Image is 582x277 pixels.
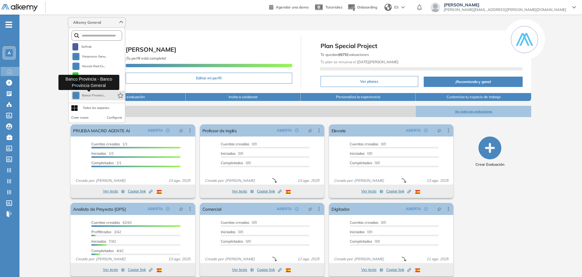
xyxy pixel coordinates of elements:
[424,207,428,211] span: check-circle
[424,178,451,183] span: 13 ago. 2025
[8,50,11,55] span: A
[174,126,188,135] button: pushpin
[82,54,107,59] span: Nespresso Gene...
[91,230,121,234] span: 2/42
[437,206,441,211] span: pushpin
[103,188,125,195] button: Ver tests
[72,72,96,80] button: EEasy Jobs
[321,52,369,57] span: Te quedan Evaluaciones
[433,126,446,135] button: pushpin
[107,115,122,120] button: Configurar
[350,230,372,234] span: 0/0
[356,60,398,64] b: [DATE][PERSON_NAME]
[384,4,392,11] img: world
[308,206,312,211] span: pushpin
[71,115,89,120] button: Crear nuevo
[72,43,93,50] button: SSofttek
[91,220,120,225] span: Cuentas creadas
[472,206,582,277] iframe: Chat Widget
[166,129,170,132] span: check-circle
[73,203,126,215] a: Analista de Proyecto [OPS]
[91,151,106,156] span: Iniciadas
[148,128,163,133] span: ABIERTA
[331,178,386,183] span: Creado por: [PERSON_NAME]
[157,268,162,272] img: ESP
[91,151,114,156] span: 1/1
[401,6,405,9] img: arrow
[82,64,106,69] span: Yacoub Real Es...
[5,24,12,25] i: -
[221,220,249,225] span: Cuentas creadas
[221,151,236,156] span: Iniciadas
[83,106,109,110] div: Todos los espacios
[338,52,347,57] b: 9975
[257,188,282,195] button: Copiar link
[444,7,566,12] span: [PERSON_NAME][EMAIL_ADDRESS][PERSON_NAME][DOMAIN_NAME]
[128,266,153,273] button: Copiar link
[221,161,243,165] span: Completados
[472,206,582,277] div: Widget de chat
[232,188,254,195] button: Ver tests
[386,189,411,194] span: Copiar link
[58,75,119,90] div: Banco Provincia - Banco Provincia General
[286,268,291,272] img: ESP
[128,189,153,194] span: Copiar link
[386,266,411,273] button: Copiar link
[157,190,162,194] img: ESP
[257,189,282,194] span: Copiar link
[350,151,365,156] span: Iniciadas
[91,161,121,165] span: 1/1
[475,137,504,167] button: Crear Evaluación
[424,256,451,262] span: 11 ago. 2025
[72,92,105,99] button: BBanco Provinci...
[91,220,132,225] span: 42/42
[350,239,380,244] span: 0/0
[91,161,114,165] span: Completados
[277,206,292,212] span: ABIERTA
[303,126,317,135] button: pushpin
[331,203,350,215] a: Digitador
[331,256,386,262] span: Creado por: [PERSON_NAME]
[295,178,322,183] span: 13 ago. 2025
[221,142,249,146] span: Cuentas creadas
[148,206,163,212] span: ABIERTA
[70,93,185,101] button: Crea una evaluación
[166,207,170,211] span: check-circle
[74,44,77,49] span: S
[350,151,372,156] span: 0/0
[424,129,428,132] span: check-circle
[386,188,411,195] button: Copiar link
[350,161,380,165] span: 0/0
[394,5,399,10] span: ES
[331,124,346,137] a: Elevate
[357,5,377,9] span: Onboarding
[386,267,411,272] span: Copiar link
[221,230,243,234] span: 0/0
[221,142,257,146] span: 0/0
[325,5,342,9] span: Tutoriales
[74,93,77,98] span: B
[276,5,309,9] span: Agendar una demo
[221,220,257,225] span: 0/0
[257,266,282,273] button: Copiar link
[321,41,523,50] span: Plan Special Project
[72,63,106,70] button: YYacoub Real Es...
[166,256,193,262] span: 13 ago. 2025
[126,56,166,61] span: ¡Tu perfil está completo!
[221,151,243,156] span: 0/0
[350,230,365,234] span: Iniciadas
[286,190,291,194] img: ESP
[179,128,183,133] span: pushpin
[475,162,504,167] span: Crear Evaluación
[73,20,101,25] span: Alkemy General
[350,142,378,146] span: Cuentas creadas
[91,142,128,146] span: 1/1
[202,203,222,215] a: Comercial
[70,106,416,117] span: Evaluaciones abiertas
[424,77,523,87] button: ¡Recomienda y gana!
[126,46,176,53] span: [PERSON_NAME]
[232,266,254,273] button: Ver tests
[91,142,120,146] span: Cuentas creadas
[202,124,237,137] a: Profesor de inglés
[75,54,78,59] span: N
